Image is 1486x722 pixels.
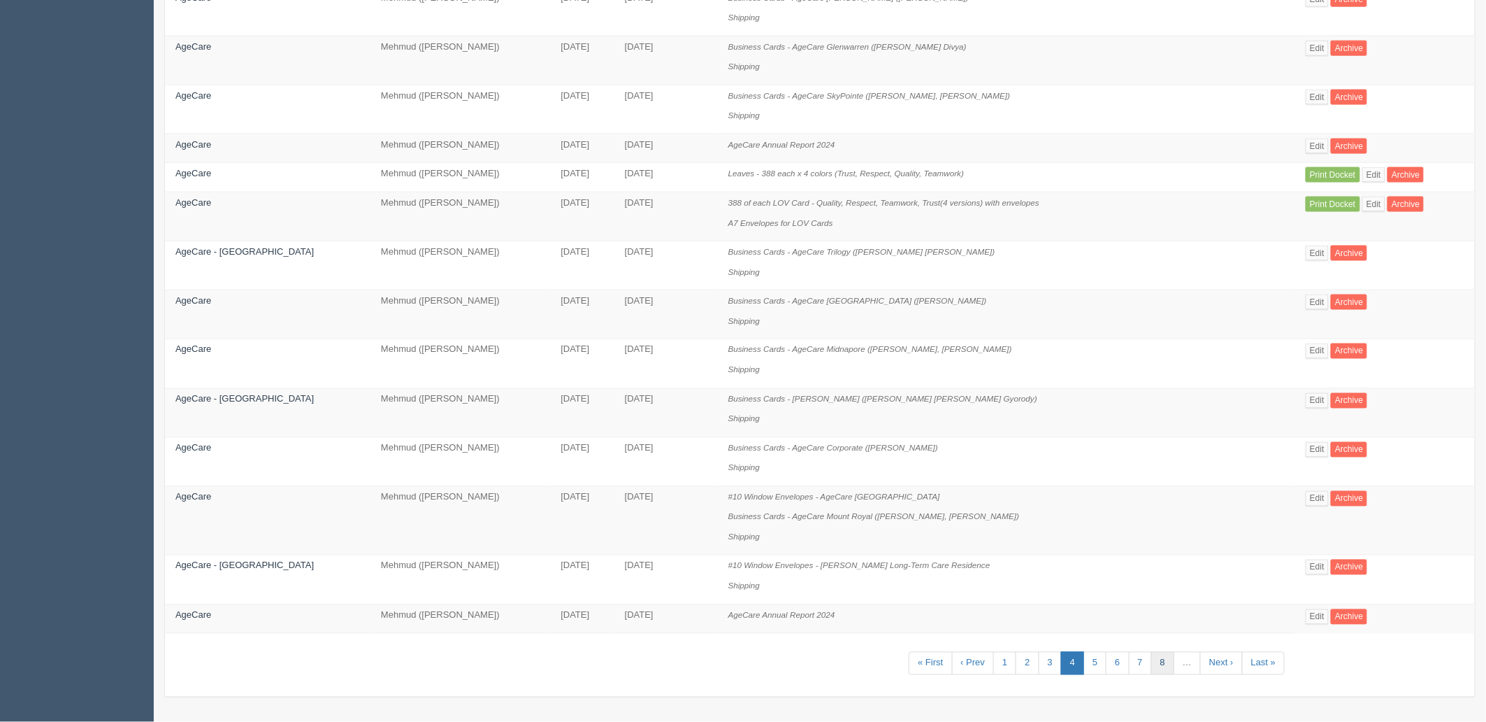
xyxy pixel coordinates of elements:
[550,192,614,241] td: [DATE]
[1331,90,1367,105] a: Archive
[728,345,1012,354] i: Business Cards - AgeCare Midnapore ([PERSON_NAME], [PERSON_NAME])
[728,218,833,227] i: A7 Envelopes for LOV Cards
[550,388,614,437] td: [DATE]
[370,85,550,134] td: Mehmud ([PERSON_NAME])
[614,241,718,290] td: [DATE]
[1242,652,1285,675] a: Last »
[370,36,550,85] td: Mehmud ([PERSON_NAME])
[370,437,550,486] td: Mehmud ([PERSON_NAME])
[728,316,760,325] i: Shipping
[728,581,760,590] i: Shipping
[614,85,718,134] td: [DATE]
[728,444,938,453] i: Business Cards - AgeCare Corporate ([PERSON_NAME])
[550,163,614,192] td: [DATE]
[1306,41,1329,56] a: Edit
[175,41,211,52] a: AgeCare
[370,555,550,604] td: Mehmud ([PERSON_NAME])
[550,604,614,634] td: [DATE]
[1061,652,1084,675] a: 4
[993,652,1016,675] a: 1
[1362,197,1385,212] a: Edit
[728,611,835,620] i: AgeCare Annual Report 2024
[1306,139,1329,154] a: Edit
[1306,167,1359,183] a: Print Docket
[175,443,211,453] a: AgeCare
[370,290,550,339] td: Mehmud ([PERSON_NAME])
[1129,652,1152,675] a: 7
[1083,652,1106,675] a: 5
[550,486,614,555] td: [DATE]
[614,486,718,555] td: [DATE]
[550,85,614,134] td: [DATE]
[909,652,952,675] a: « First
[728,296,987,305] i: Business Cards - AgeCare [GEOGRAPHIC_DATA] ([PERSON_NAME])
[1387,197,1424,212] a: Archive
[175,295,211,306] a: AgeCare
[370,241,550,290] td: Mehmud ([PERSON_NAME])
[728,414,760,423] i: Shipping
[175,246,314,257] a: AgeCare - [GEOGRAPHIC_DATA]
[728,395,1037,404] i: Business Cards - [PERSON_NAME] ([PERSON_NAME] [PERSON_NAME] Gyorody)
[728,561,990,570] i: #10 Window Envelopes - [PERSON_NAME] Long-Term Care Residence
[1306,393,1329,409] a: Edit
[728,365,760,374] i: Shipping
[728,463,760,472] i: Shipping
[175,394,314,404] a: AgeCare - [GEOGRAPHIC_DATA]
[614,555,718,604] td: [DATE]
[550,134,614,163] td: [DATE]
[370,163,550,192] td: Mehmud ([PERSON_NAME])
[370,388,550,437] td: Mehmud ([PERSON_NAME])
[550,241,614,290] td: [DATE]
[1362,167,1385,183] a: Edit
[1200,652,1243,675] a: Next ›
[728,198,1039,207] i: 388 of each LOV Card - Quality, Respect, Teamwork, Trust(4 versions) with envelopes
[1306,491,1329,507] a: Edit
[728,62,760,71] i: Shipping
[1306,246,1329,261] a: Edit
[728,493,940,502] i: #10 Window Envelopes - AgeCare [GEOGRAPHIC_DATA]
[728,532,760,541] i: Shipping
[1331,442,1367,458] a: Archive
[1151,652,1174,675] a: 8
[1331,295,1367,310] a: Archive
[370,604,550,634] td: Mehmud ([PERSON_NAME])
[175,90,211,101] a: AgeCare
[728,169,965,178] i: Leaves - 388 each x 4 colors (Trust, Respect, Quality, Teamwork)
[550,339,614,388] td: [DATE]
[952,652,995,675] a: ‹ Prev
[1331,344,1367,359] a: Archive
[728,267,760,276] i: Shipping
[1039,652,1062,675] a: 3
[175,560,314,571] a: AgeCare - [GEOGRAPHIC_DATA]
[728,247,995,256] i: Business Cards - AgeCare Trilogy ([PERSON_NAME] [PERSON_NAME])
[614,163,718,192] td: [DATE]
[175,610,211,621] a: AgeCare
[1106,652,1129,675] a: 6
[1174,652,1201,675] a: …
[614,339,718,388] td: [DATE]
[1306,442,1329,458] a: Edit
[1331,609,1367,625] a: Archive
[370,339,550,388] td: Mehmud ([PERSON_NAME])
[1331,491,1367,507] a: Archive
[614,290,718,339] td: [DATE]
[370,134,550,163] td: Mehmud ([PERSON_NAME])
[1387,167,1424,183] a: Archive
[1331,246,1367,261] a: Archive
[728,111,760,120] i: Shipping
[1306,197,1359,212] a: Print Docket
[175,197,211,208] a: AgeCare
[614,388,718,437] td: [DATE]
[175,492,211,502] a: AgeCare
[728,42,967,51] i: Business Cards - AgeCare Glenwarren ([PERSON_NAME] Divya)
[1331,139,1367,154] a: Archive
[728,13,760,22] i: Shipping
[1306,90,1329,105] a: Edit
[550,290,614,339] td: [DATE]
[1331,41,1367,56] a: Archive
[175,139,211,150] a: AgeCare
[1016,652,1039,675] a: 2
[614,604,718,634] td: [DATE]
[550,555,614,604] td: [DATE]
[1306,609,1329,625] a: Edit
